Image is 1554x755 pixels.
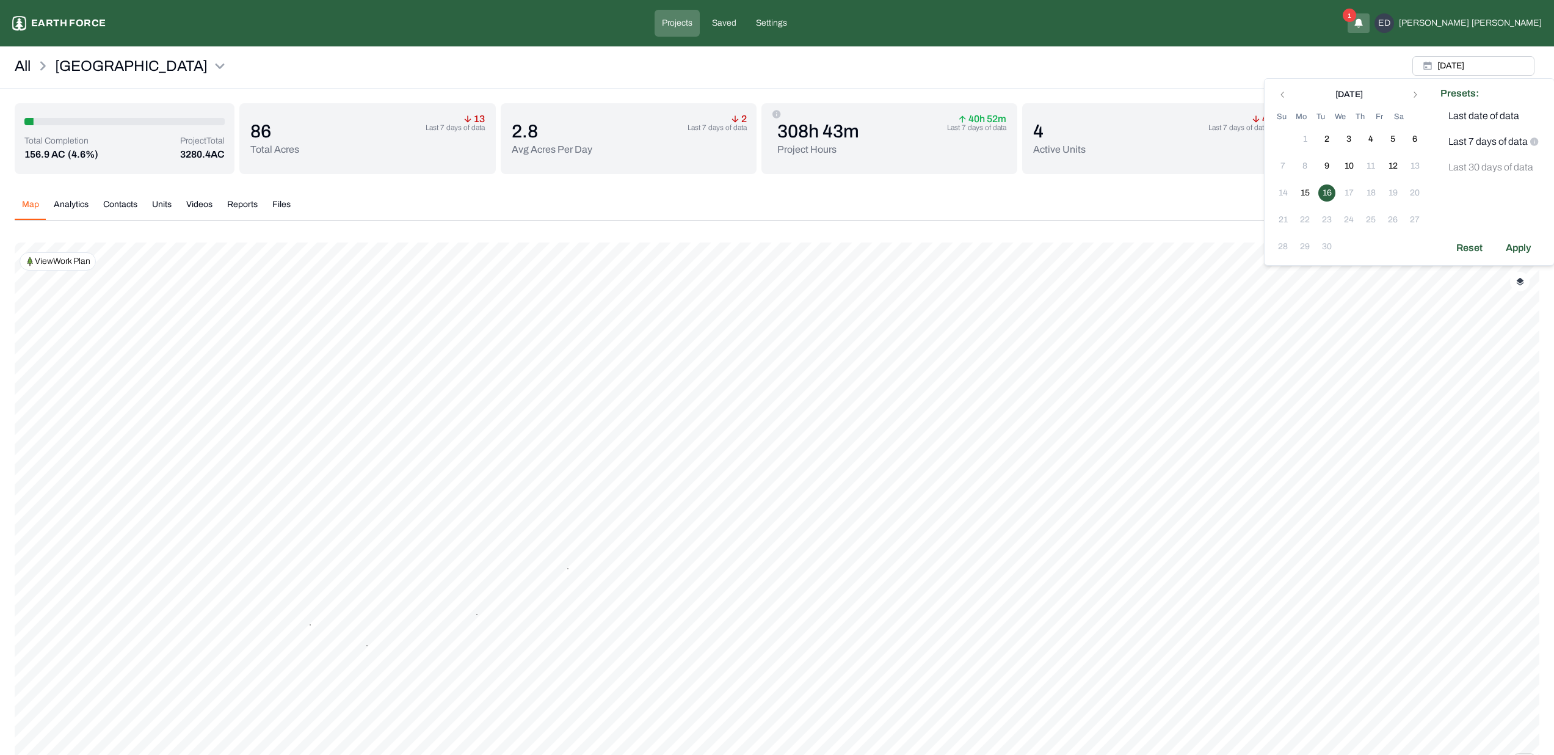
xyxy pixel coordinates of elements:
img: earthforce-logo-white-uG4MPadI.svg [12,16,26,31]
p: 13 [464,115,485,123]
button: [DATE] [1412,56,1534,76]
button: Videos [179,199,220,220]
p: Last date of data [1448,109,1519,123]
a: Projects [655,10,700,37]
button: ED[PERSON_NAME][PERSON_NAME] [1374,13,1542,33]
th: Saturday [1389,111,1409,123]
button: 2 [310,624,311,626]
p: Settings [756,17,787,29]
button: 156.9 AC(4.6%) [24,147,98,162]
button: 4 [1362,131,1379,148]
p: (4.6%) [68,147,98,162]
button: 58 [476,614,477,615]
img: layerIcon [1516,277,1524,286]
th: Sunday [1272,111,1291,123]
div: [DATE] [1335,89,1363,101]
th: Tuesday [1311,111,1331,123]
p: Earth force [31,16,106,31]
p: Last 30 days of data [1448,160,1533,175]
p: 2 [732,115,747,123]
button: Files [265,199,298,220]
p: 3280.4 AC [180,147,225,162]
p: 156.9 AC [24,147,65,162]
button: Reports [220,199,265,220]
p: Total Acres [250,142,299,157]
p: 40h 52m [959,115,1006,123]
p: Project Hours [777,142,859,157]
button: Units [145,199,179,220]
p: 4 [1033,120,1086,142]
button: 12 [1384,158,1401,175]
div: Apply [1498,238,1538,258]
button: 10 [1340,158,1357,175]
p: 4 [1252,115,1268,123]
button: 16 [1318,184,1335,202]
p: View Work Plan [35,255,90,268]
button: 6 [1406,131,1423,148]
th: Thursday [1350,111,1370,123]
p: Project Total [180,135,225,147]
img: arrow [464,115,471,123]
p: Projects [662,17,692,29]
button: 43 [366,645,368,646]
button: Go to previous month [1274,86,1291,103]
img: arrow [959,115,966,123]
span: [PERSON_NAME] [1399,17,1469,29]
img: arrow [732,115,739,123]
button: 1 [1354,16,1363,31]
p: Last 7 days of data [688,123,747,133]
p: Avg Acres Per Day [512,142,592,157]
p: 86 [250,120,299,142]
p: Presets: [1440,86,1547,101]
a: Saved [705,10,744,37]
a: Settings [749,10,794,37]
p: 2.8 [512,120,592,142]
div: ED [1374,13,1394,33]
p: Last 7 days of data [947,123,1006,133]
th: Wednesday [1331,111,1350,123]
button: Analytics [46,199,96,220]
p: 308h 43m [777,120,859,142]
p: Last 7 days of data [426,123,485,133]
button: 5 [1384,131,1401,148]
img: arrow [1252,115,1260,123]
p: Last 7 days of data [1208,123,1268,133]
a: All [15,56,31,76]
button: Contacts [96,199,145,220]
button: Map [15,199,46,220]
span: [PERSON_NAME] [1472,17,1542,29]
button: 15 [1296,184,1313,202]
th: Friday [1370,111,1389,123]
button: 18 [567,568,568,569]
p: [GEOGRAPHIC_DATA] [55,56,208,76]
p: Saved [712,17,736,29]
span: 1 [1343,9,1356,22]
button: 2 [1318,131,1335,148]
button: 3 [1340,131,1357,148]
th: Monday [1291,111,1311,123]
div: Reset [1449,238,1490,258]
p: Total Completion [24,135,98,147]
p: Last 7 days of data [1448,134,1528,149]
button: 9 [1318,158,1335,175]
p: Active Units [1033,142,1086,157]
